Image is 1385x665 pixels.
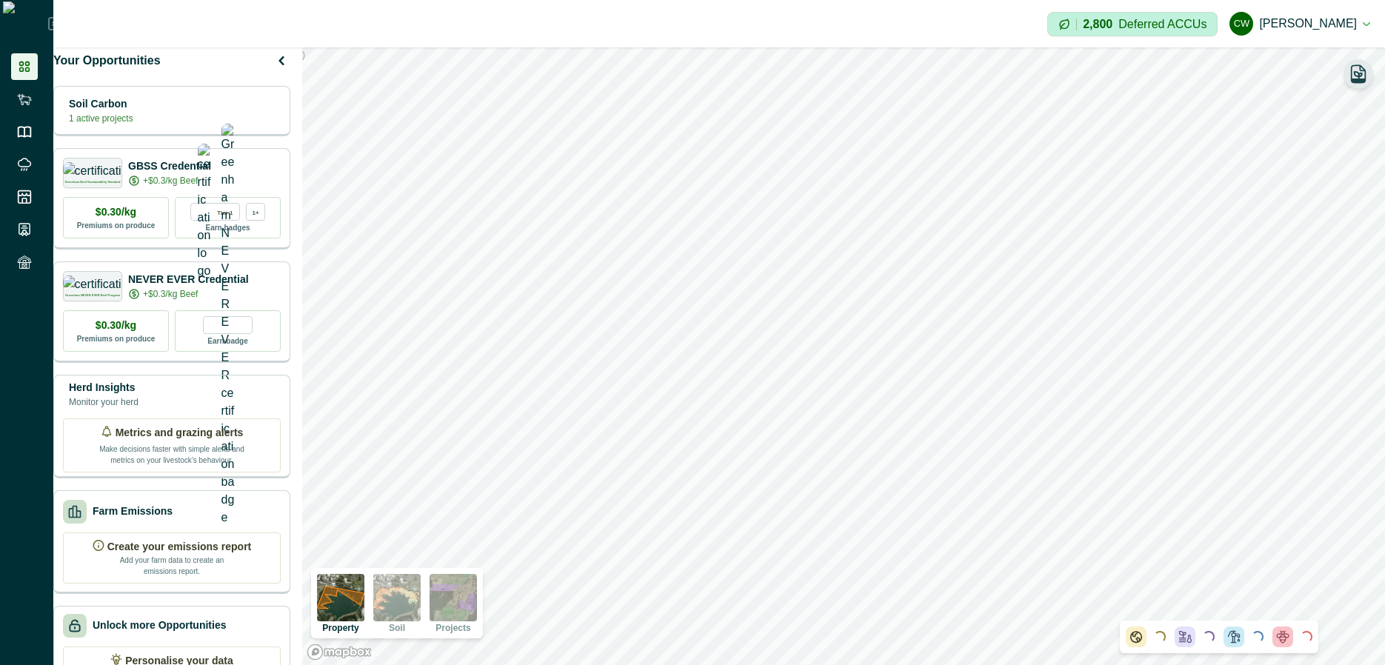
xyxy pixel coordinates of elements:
p: $0.30/kg [96,204,136,220]
p: $0.30/kg [96,318,136,333]
button: cadel watson[PERSON_NAME] [1229,6,1370,41]
p: Herd Insights [69,380,138,395]
p: 1 active projects [69,112,133,125]
img: Logo [3,1,48,46]
img: certification logo [63,275,123,290]
p: NEVER EVER Credential [128,272,249,287]
p: Soil Carbon [69,96,133,112]
p: Earn badges [205,221,250,233]
img: certification logo [63,162,123,177]
p: Farm Emissions [93,504,173,519]
p: Your Opportunities [53,52,161,70]
img: projects preview [430,574,477,621]
img: property preview [317,574,364,621]
p: 1+ [252,207,258,216]
p: +$0.3/kg Beef [143,174,198,187]
p: +$0.3/kg Beef [143,287,198,301]
p: Add your farm data to create an emissions report. [116,555,227,577]
img: certification logo [198,144,211,280]
p: Deferred ACCUs [1118,19,1207,30]
div: more credentials avaialble [246,203,265,221]
img: soil preview [373,574,421,621]
p: Property [322,624,358,632]
p: GBSS Credential [128,158,211,174]
p: 2,800 [1083,19,1112,30]
p: Earn badge [207,334,247,347]
p: Greenham Beef Sustainability Standard [64,181,120,184]
p: Metrics and grazing alerts [116,425,244,441]
p: Tier 1 [217,207,233,216]
p: Soil [389,624,405,632]
a: Mapbox logo [307,644,372,661]
p: Premiums on produce [77,333,156,344]
p: Projects [435,624,470,632]
p: Greenham NEVER EVER Beef Program [65,294,120,297]
p: Monitor your herd [69,395,138,409]
p: Unlock more Opportunities [93,618,226,633]
p: Create your emissions report [107,539,252,555]
p: Premiums on produce [77,220,156,231]
p: Make decisions faster with simple alerts and metrics on your livestock’s behaviour. [98,441,246,466]
img: Greenham NEVER EVER certification badge [221,124,235,527]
